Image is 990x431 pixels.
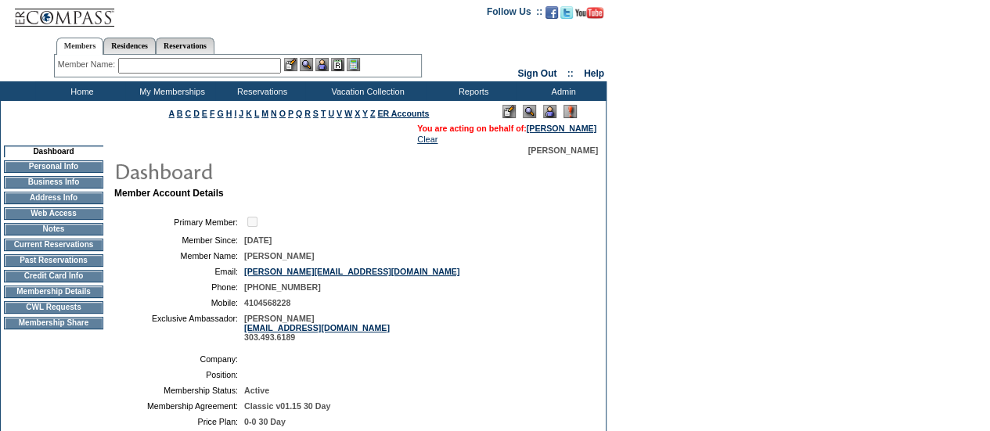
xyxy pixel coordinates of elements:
[246,109,252,118] a: K
[502,105,516,118] img: Edit Mode
[355,109,360,118] a: X
[288,109,293,118] a: P
[244,314,390,342] span: [PERSON_NAME] 303.493.6189
[234,109,236,118] a: I
[217,109,223,118] a: G
[362,109,368,118] a: Y
[279,109,286,118] a: O
[121,386,238,395] td: Membership Status:
[296,109,302,118] a: Q
[244,235,272,245] span: [DATE]
[121,314,238,342] td: Exclusive Ambassador:
[35,81,125,101] td: Home
[337,109,342,118] a: V
[523,105,536,118] img: View Mode
[56,38,104,55] a: Members
[560,6,573,19] img: Follow us on Twitter
[528,145,598,155] span: [PERSON_NAME]
[244,401,330,411] span: Classic v01.15 30 Day
[487,5,542,23] td: Follow Us ::
[4,145,103,157] td: Dashboard
[4,192,103,204] td: Address Info
[121,282,238,292] td: Phone:
[377,109,429,118] a: ER Accounts
[121,354,238,364] td: Company:
[58,58,118,71] div: Member Name:
[121,417,238,426] td: Price Plan:
[4,176,103,189] td: Business Info
[4,160,103,173] td: Personal Info
[244,417,286,426] span: 0-0 30 Day
[417,124,596,133] span: You are acting on behalf of:
[560,11,573,20] a: Follow us on Twitter
[284,58,297,71] img: b_edit.gif
[4,207,103,220] td: Web Access
[567,68,574,79] span: ::
[4,239,103,251] td: Current Reservations
[210,109,215,118] a: F
[313,109,319,118] a: S
[300,58,313,71] img: View
[244,282,321,292] span: [PHONE_NUMBER]
[575,7,603,19] img: Subscribe to our YouTube Channel
[244,298,290,307] span: 4104568228
[121,370,238,379] td: Position:
[121,401,238,411] td: Membership Agreement:
[304,109,311,118] a: R
[517,68,556,79] a: Sign Out
[239,109,243,118] a: J
[545,6,558,19] img: Become our fan on Facebook
[121,214,238,229] td: Primary Member:
[121,251,238,260] td: Member Name:
[321,109,326,118] a: T
[156,38,214,54] a: Reservations
[4,254,103,267] td: Past Reservations
[244,386,269,395] span: Active
[215,81,305,101] td: Reservations
[427,81,517,101] td: Reports
[545,11,558,20] a: Become our fan on Facebook
[575,11,603,20] a: Subscribe to our YouTube Channel
[4,223,103,235] td: Notes
[244,251,314,260] span: [PERSON_NAME]
[113,155,427,186] img: pgTtlDashboard.gif
[584,68,604,79] a: Help
[543,105,556,118] img: Impersonate
[193,109,200,118] a: D
[271,109,277,118] a: N
[563,105,577,118] img: Log Concern/Member Elevation
[4,270,103,282] td: Credit Card Info
[244,267,459,276] a: [PERSON_NAME][EMAIL_ADDRESS][DOMAIN_NAME]
[4,317,103,329] td: Membership Share
[527,124,596,133] a: [PERSON_NAME]
[417,135,437,144] a: Clear
[261,109,268,118] a: M
[517,81,607,101] td: Admin
[328,109,334,118] a: U
[125,81,215,101] td: My Memberships
[347,58,360,71] img: b_calculator.gif
[244,323,390,332] a: [EMAIL_ADDRESS][DOMAIN_NAME]
[331,58,344,71] img: Reservations
[254,109,259,118] a: L
[121,298,238,307] td: Mobile:
[114,188,224,199] b: Member Account Details
[169,109,175,118] a: A
[344,109,352,118] a: W
[177,109,183,118] a: B
[305,81,427,101] td: Vacation Collection
[4,301,103,314] td: CWL Requests
[121,235,238,245] td: Member Since:
[103,38,156,54] a: Residences
[370,109,376,118] a: Z
[121,267,238,276] td: Email:
[4,286,103,298] td: Membership Details
[202,109,207,118] a: E
[185,109,191,118] a: C
[226,109,232,118] a: H
[315,58,329,71] img: Impersonate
